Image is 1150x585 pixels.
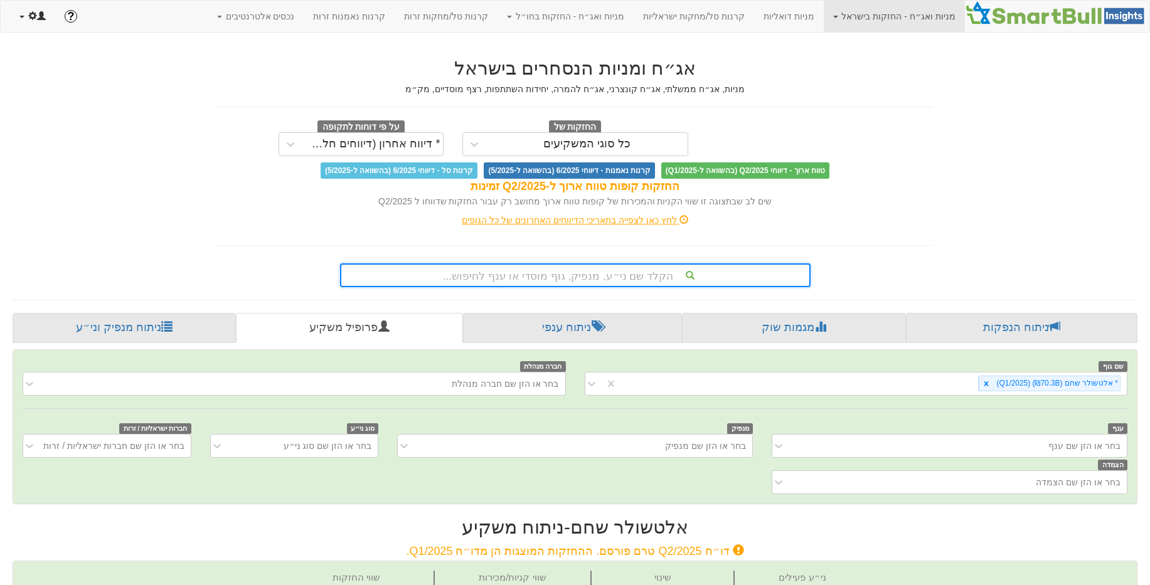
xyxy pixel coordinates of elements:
span: שווי החזקות [333,572,380,582]
a: ניתוח מנפיק וני״ע [13,313,236,343]
span: שם גוף [1099,361,1127,372]
span: קרנות סל - דיווחי 6/2025 (בהשוואה ל-5/2025) [321,162,477,179]
div: * דיווח אחרון (דיווחים חלקיים) [305,138,440,150]
span: שווי קניות/מכירות [479,572,546,582]
div: בחר או הזן שם סוג ני״ע [284,440,371,452]
a: קרנות סל/מחקות זרות [395,1,498,32]
h2: אג״ח ומניות הנסחרים בישראל [218,58,933,78]
span: ני״ע פעילים [779,572,826,582]
a: קרנות נאמנות זרות [304,1,395,32]
span: סוג ני״ע [347,423,379,434]
span: מנפיק [727,423,753,434]
h4: דו״ח Q2/2025 טרם פורסם. ההחזקות המוצגות הן מדו״ח Q1/2025. [13,544,1137,558]
a: מניות ואג״ח - החזקות בחו״ל [498,1,634,32]
a: ? [55,1,87,32]
span: קרנות נאמנות - דיווחי 6/2025 (בהשוואה ל-5/2025) [484,162,654,179]
a: מניות דואליות [754,1,824,32]
div: בחר או הזן שם ענף [1048,440,1121,452]
div: לחץ כאן לצפייה בתאריכי הדיווחים האחרונים של כל הגופים [208,214,942,226]
a: קרנות סל/מחקות ישראליות [634,1,754,32]
a: נכסים אלטרנטיבים [208,1,304,32]
span: חברות ישראליות / זרות [119,423,191,434]
span: חברה מנהלת [520,361,566,372]
span: על פי דוחות לתקופה [317,120,405,134]
a: ניתוח הנפקות [906,313,1137,343]
span: החזקות של [549,120,602,134]
span: הצמדה [1098,460,1127,470]
div: בחר או הזן שם חברות ישראליות / זרות [43,440,184,452]
span: טווח ארוך - דיווחי Q2/2025 (בהשוואה ל-Q1/2025) [661,162,829,179]
div: בחר או הזן שם מנפיק [665,440,746,452]
div: בחר או הזן שם הצמדה [1036,476,1121,488]
div: החזקות קופות טווח ארוך ל-Q2/2025 זמינות [218,179,933,195]
div: שים לב שבתצוגה זו שווי הקניות והמכירות של קופות טווח ארוך מחושב רק עבור החזקות שדווחו ל Q2/2025 [218,195,933,208]
span: ענף [1108,423,1127,434]
div: כל סוגי המשקיעים [543,138,631,150]
a: ניתוח ענפי [463,313,682,343]
div: בחר או הזן שם חברה מנהלת [452,377,558,390]
span: ? [67,10,74,23]
h5: מניות, אג״ח ממשלתי, אג״ח קונצרני, אג״ח להמרה, יחידות השתתפות, רצף מוסדיים, מק״מ [218,85,933,94]
a: מניות ואג״ח - החזקות בישראל [824,1,965,32]
h2: אלטשולר שחם - ניתוח משקיע [13,517,1137,537]
span: שינוי [654,572,671,582]
div: * אלטשולר שחם (₪70.3B) (Q1/2025) [993,376,1120,391]
img: Smartbull [965,1,1149,26]
a: פרופיל משקיע [236,313,463,343]
div: הקלד שם ני״ע, מנפיק, גוף מוסדי או ענף לחיפוש... [341,265,809,286]
a: מגמות שוק [682,313,906,343]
